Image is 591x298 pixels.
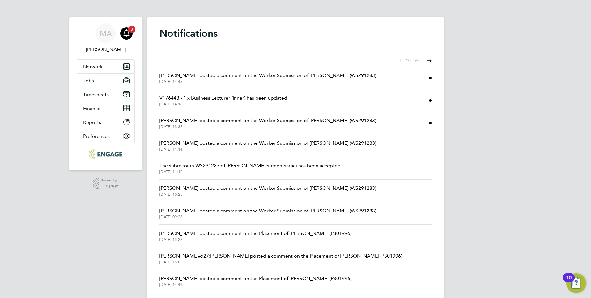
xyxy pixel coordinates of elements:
span: [DATE] 15:05 [159,260,402,265]
nav: Main navigation [69,17,142,170]
span: [DATE] 14:49 [159,282,351,287]
span: [DATE] 10:25 [159,192,376,197]
span: [DATE] 14:45 [159,79,376,84]
span: V176443 - 1 x Business Lecturer (Inner) has been updated [159,94,287,102]
span: [PERSON_NAME] posted a comment on the Worker Submission of [PERSON_NAME] (WS291283) [159,117,376,124]
button: Timesheets [77,87,134,101]
nav: Select page of notifications list [399,54,432,67]
span: [DATE] 11:14 [159,147,376,152]
span: Finance [83,105,100,111]
span: [PERSON_NAME]#x27;[PERSON_NAME] posted a comment on the Placement of [PERSON_NAME] (P301996) [159,252,402,260]
span: [DATE] 11:12 [159,169,341,174]
button: Network [77,60,134,73]
span: [DATE] 14:16 [159,102,287,107]
button: Finance [77,101,134,115]
button: Open Resource Center, 10 new notifications [566,273,586,293]
span: Jobs [83,78,94,83]
span: [PERSON_NAME] posted a comment on the Worker Submission of [PERSON_NAME] (WS291283) [159,185,376,192]
span: [PERSON_NAME] posted a comment on the Placement of [PERSON_NAME] (P301996) [159,230,351,237]
div: 10 [566,278,572,286]
span: [PERSON_NAME] posted a comment on the Placement of [PERSON_NAME] (P301996) [159,275,351,282]
a: [PERSON_NAME] posted a comment on the Worker Submission of [PERSON_NAME] (WS291283)[DATE] 09:28 [159,207,376,219]
img: ncclondon-logo-retina.png [89,149,122,159]
button: Reports [77,115,134,129]
a: [PERSON_NAME] posted a comment on the Worker Submission of [PERSON_NAME] (WS291283)[DATE] 14:45 [159,72,376,84]
h1: Notifications [159,27,432,40]
span: Engage [101,183,119,188]
span: [DATE] 13:32 [159,124,376,129]
a: Powered byEngage [93,178,119,189]
a: [PERSON_NAME] posted a comment on the Worker Submission of [PERSON_NAME] (WS291283)[DATE] 11:14 [159,139,376,152]
a: [PERSON_NAME] posted a comment on the Placement of [PERSON_NAME] (P301996)[DATE] 15:22 [159,230,351,242]
span: Reports [83,119,101,125]
a: Go to home page [77,149,135,159]
span: Mahnaz Asgari Joorshari [77,46,135,53]
a: V176443 - 1 x Business Lecturer (Inner) has been updated[DATE] 14:16 [159,94,287,107]
span: The submission WS291283 of [PERSON_NAME] Someh Saraei has been accepted [159,162,341,169]
a: [PERSON_NAME] posted a comment on the Worker Submission of [PERSON_NAME] (WS291283)[DATE] 10:25 [159,185,376,197]
span: Timesheets [83,92,109,97]
span: [PERSON_NAME] posted a comment on the Worker Submission of [PERSON_NAME] (WS291283) [159,139,376,147]
button: Jobs [77,74,134,87]
a: [PERSON_NAME] posted a comment on the Placement of [PERSON_NAME] (P301996)[DATE] 14:49 [159,275,351,287]
span: Preferences [83,133,110,139]
span: Network [83,64,103,70]
button: Preferences [77,129,134,143]
a: [PERSON_NAME] posted a comment on the Worker Submission of [PERSON_NAME] (WS291283)[DATE] 13:32 [159,117,376,129]
span: 3 [128,26,135,33]
span: [PERSON_NAME] posted a comment on the Worker Submission of [PERSON_NAME] (WS291283) [159,72,376,79]
span: [DATE] 15:22 [159,237,351,242]
span: [DATE] 09:28 [159,215,376,219]
span: 1 - 10 [399,57,411,64]
a: [PERSON_NAME]#x27;[PERSON_NAME] posted a comment on the Placement of [PERSON_NAME] (P301996)[DATE... [159,252,402,265]
a: MA[PERSON_NAME] [77,23,135,53]
span: MA [100,29,112,37]
span: Powered by [101,178,119,183]
span: [PERSON_NAME] posted a comment on the Worker Submission of [PERSON_NAME] (WS291283) [159,207,376,215]
a: The submission WS291283 of [PERSON_NAME] Someh Saraei has been accepted[DATE] 11:12 [159,162,341,174]
a: 3 [120,23,133,43]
